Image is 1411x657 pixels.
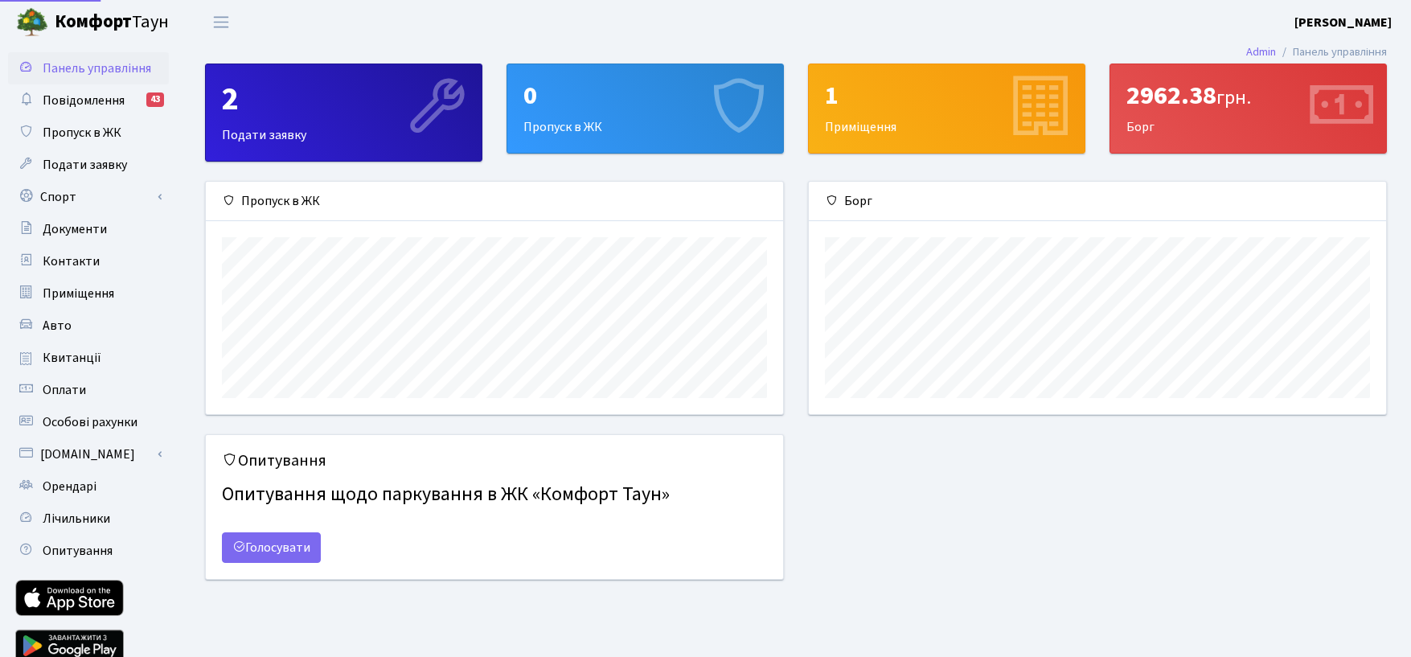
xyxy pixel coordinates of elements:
[55,9,132,35] b: Комфорт
[222,532,321,563] a: Голосувати
[8,535,169,567] a: Опитування
[825,80,1069,111] div: 1
[507,64,783,153] div: Пропуск в ЖК
[8,438,169,470] a: [DOMAIN_NAME]
[8,277,169,310] a: Приміщення
[43,381,86,399] span: Оплати
[43,349,101,367] span: Квитанції
[8,149,169,181] a: Подати заявку
[1276,43,1387,61] li: Панель управління
[523,80,767,111] div: 0
[8,406,169,438] a: Особові рахунки
[43,285,114,302] span: Приміщення
[43,478,96,495] span: Орендарі
[1294,13,1392,32] a: [PERSON_NAME]
[8,117,169,149] a: Пропуск в ЖК
[43,510,110,528] span: Лічильники
[8,213,169,245] a: Документи
[1126,80,1370,111] div: 2962.38
[222,80,466,119] div: 2
[1110,64,1386,153] div: Борг
[222,451,767,470] h5: Опитування
[1216,84,1251,112] span: грн.
[809,182,1386,221] div: Борг
[222,477,767,513] h4: Опитування щодо паркування в ЖК «Комфорт Таун»
[16,6,48,39] img: logo.png
[43,156,127,174] span: Подати заявку
[43,60,151,77] span: Панель управління
[201,9,241,35] button: Переключити навігацію
[43,413,137,431] span: Особові рахунки
[43,92,125,109] span: Повідомлення
[1222,35,1411,69] nav: breadcrumb
[808,64,1085,154] a: 1Приміщення
[43,220,107,238] span: Документи
[1294,14,1392,31] b: [PERSON_NAME]
[146,92,164,107] div: 43
[8,245,169,277] a: Контакти
[809,64,1085,153] div: Приміщення
[8,181,169,213] a: Спорт
[206,64,482,161] div: Подати заявку
[43,542,113,560] span: Опитування
[8,342,169,374] a: Квитанції
[55,9,169,36] span: Таун
[43,124,121,142] span: Пропуск в ЖК
[8,470,169,503] a: Орендарі
[8,374,169,406] a: Оплати
[43,253,100,270] span: Контакти
[43,317,72,335] span: Авто
[8,52,169,84] a: Панель управління
[8,503,169,535] a: Лічильники
[8,310,169,342] a: Авто
[1246,43,1276,60] a: Admin
[205,64,482,162] a: 2Подати заявку
[8,84,169,117] a: Повідомлення43
[206,182,783,221] div: Пропуск в ЖК
[507,64,784,154] a: 0Пропуск в ЖК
